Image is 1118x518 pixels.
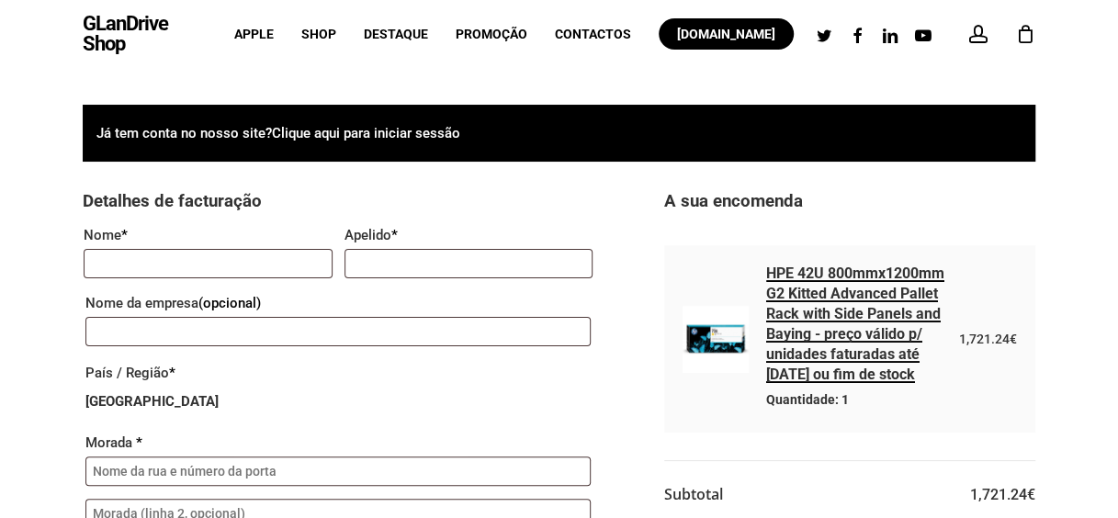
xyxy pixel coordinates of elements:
div: Já tem conta no nosso site? [83,105,1035,162]
a: Clique aqui para iniciar sessão [272,123,460,144]
a: GLanDrive Shop [83,14,198,54]
a: Destaque [364,28,428,40]
a: Shop [301,28,336,40]
span: Shop [301,27,336,41]
span: [DOMAIN_NAME] [677,27,775,41]
a: Apple [234,28,274,40]
span: € [1027,486,1035,503]
span: Promoção [456,27,527,41]
label: Nome [84,221,333,249]
label: Morada [85,429,591,456]
label: País / Região [85,359,591,387]
bdi: 1,721.24 [959,332,1017,346]
span: Quantidade: 1 [766,385,959,414]
span: € [1010,332,1017,346]
th: Subtotal [664,479,723,511]
span: Apple [234,27,274,41]
input: Nome da rua e número da porta [85,456,591,486]
img: UDlLMTVB.jpg [683,306,750,373]
a: Contactos [555,28,631,40]
span: Contactos [555,27,631,41]
a: [DOMAIN_NAME] [659,28,794,40]
h3: Detalhes de facturação [83,189,593,214]
span: (opcional) [198,295,261,311]
a: Promoção [456,28,527,40]
strong: [GEOGRAPHIC_DATA] [85,393,219,410]
h3: A sua encomenda [664,189,1035,214]
label: Apelido [344,221,593,249]
bdi: 1,721.24 [970,486,1035,503]
label: Nome da empresa [85,289,591,317]
a: HPE 42U 800mmx1200mm G2 Kitted Advanced Pallet Rack with Side Panels and Baying - preço válido p/... [766,265,944,383]
span: Destaque [364,27,428,41]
